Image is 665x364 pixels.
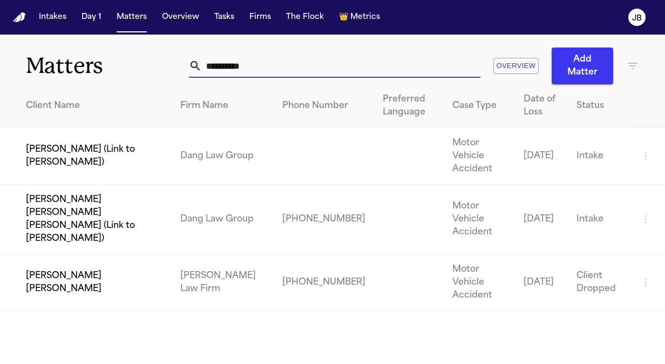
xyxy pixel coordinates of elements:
td: [PHONE_NUMBER] [274,185,374,254]
div: Firm Name [180,99,265,112]
td: Intake [568,185,631,254]
button: Firms [245,8,275,27]
td: Intake [568,128,631,185]
button: Matters [112,8,151,27]
button: The Flock [282,8,328,27]
div: Preferred Language [383,93,435,119]
div: Case Type [452,99,506,112]
button: Overview [493,58,539,75]
img: Finch Logo [13,12,26,23]
td: [PHONE_NUMBER] [274,254,374,311]
div: Phone Number [282,99,365,112]
div: Date of Loss [524,93,559,119]
td: Motor Vehicle Accident [444,254,515,311]
td: Client Dropped [568,254,631,311]
a: Home [13,12,26,23]
button: crownMetrics [335,8,384,27]
td: Motor Vehicle Accident [444,185,515,254]
button: Overview [158,8,203,27]
div: Status [576,99,622,112]
button: Add Matter [552,48,613,84]
button: Intakes [35,8,71,27]
td: [DATE] [515,128,567,185]
button: Tasks [210,8,239,27]
td: Dang Law Group [172,128,274,185]
td: [DATE] [515,185,567,254]
div: Client Name [26,99,163,112]
td: [PERSON_NAME] Law Firm [172,254,274,311]
td: Motor Vehicle Accident [444,128,515,185]
td: [DATE] [515,254,567,311]
td: Dang Law Group [172,185,274,254]
h1: Matters [26,52,189,79]
button: Day 1 [77,8,106,27]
